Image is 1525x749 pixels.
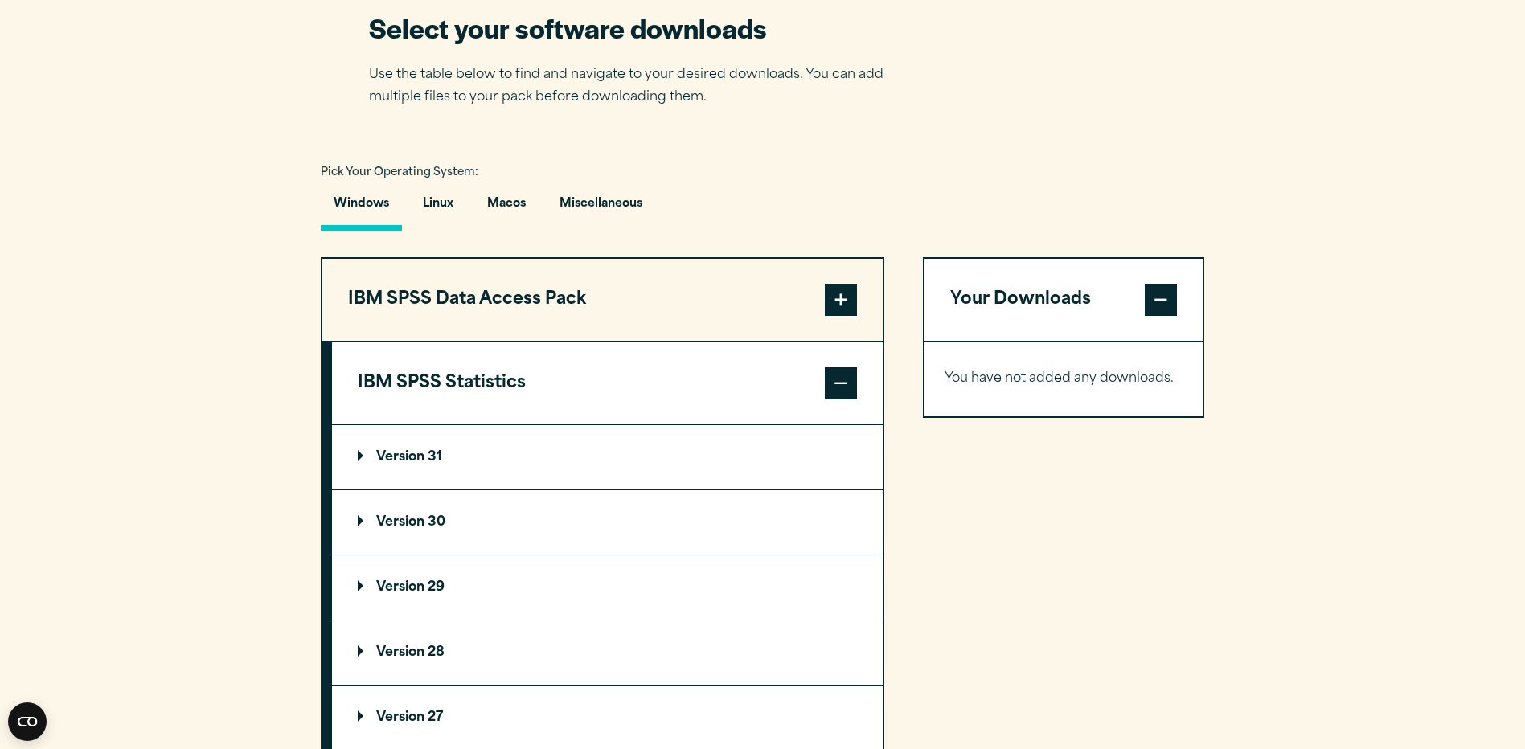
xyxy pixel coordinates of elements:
[924,341,1203,416] div: Your Downloads
[410,185,466,231] button: Linux
[332,425,883,489] summary: Version 31
[945,367,1183,391] p: You have not added any downloads.
[358,711,443,724] p: Version 27
[332,620,883,685] summary: Version 28
[358,646,445,659] p: Version 28
[321,185,402,231] button: Windows
[547,185,655,231] button: Miscellaneous
[332,490,883,555] summary: Version 30
[369,10,908,46] h2: Select your software downloads
[321,167,478,178] span: Pick Your Operating System:
[332,342,883,424] button: IBM SPSS Statistics
[8,702,47,741] button: Open CMP widget
[322,259,883,341] button: IBM SPSS Data Access Pack
[332,555,883,620] summary: Version 29
[474,185,539,231] button: Macos
[358,581,445,594] p: Version 29
[369,63,908,110] p: Use the table below to find and navigate to your desired downloads. You can add multiple files to...
[358,516,445,529] p: Version 30
[358,451,442,464] p: Version 31
[924,259,1203,341] button: Your Downloads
